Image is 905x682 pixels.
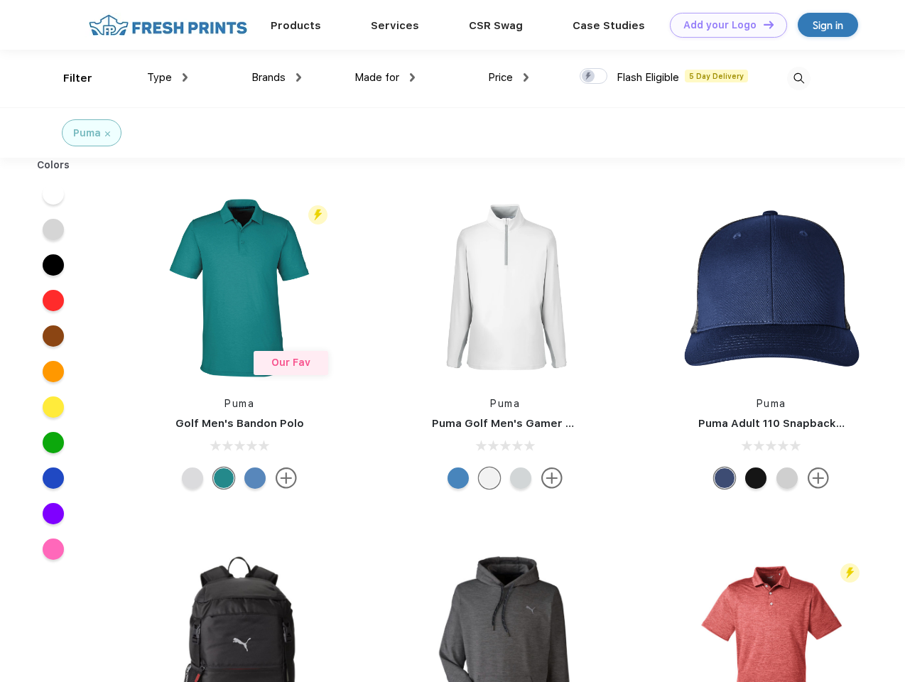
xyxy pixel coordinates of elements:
[213,467,234,489] div: Green Lagoon
[244,467,266,489] div: Lake Blue
[271,357,310,368] span: Our Fav
[296,73,301,82] img: dropdown.png
[787,67,811,90] img: desktop_search.svg
[432,417,656,430] a: Puma Golf Men's Gamer Golf Quarter-Zip
[183,73,188,82] img: dropdown.png
[764,21,774,28] img: DT
[182,467,203,489] div: High Rise
[26,158,81,173] div: Colors
[745,467,766,489] div: Pma Blk with Pma Blk
[524,73,529,82] img: dropdown.png
[411,193,600,382] img: func=resize&h=266
[683,19,757,31] div: Add your Logo
[145,193,334,382] img: func=resize&h=266
[469,19,523,32] a: CSR Swag
[714,467,735,489] div: Peacoat Qut Shd
[105,131,110,136] img: filter_cancel.svg
[798,13,858,37] a: Sign in
[251,71,286,84] span: Brands
[175,417,304,430] a: Golf Men's Bandon Polo
[85,13,251,38] img: fo%20logo%202.webp
[271,19,321,32] a: Products
[685,70,748,82] span: 5 Day Delivery
[488,71,513,84] span: Price
[63,70,92,87] div: Filter
[308,205,327,224] img: flash_active_toggle.svg
[354,71,399,84] span: Made for
[617,71,679,84] span: Flash Eligible
[510,467,531,489] div: High Rise
[479,467,500,489] div: Bright White
[371,19,419,32] a: Services
[448,467,469,489] div: Bright Cobalt
[808,467,829,489] img: more.svg
[840,563,860,583] img: flash_active_toggle.svg
[73,126,101,141] div: Puma
[776,467,798,489] div: Quarry Brt Whit
[410,73,415,82] img: dropdown.png
[677,193,866,382] img: func=resize&h=266
[490,398,520,409] a: Puma
[147,71,172,84] span: Type
[224,398,254,409] a: Puma
[276,467,297,489] img: more.svg
[541,467,563,489] img: more.svg
[813,17,843,33] div: Sign in
[757,398,786,409] a: Puma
